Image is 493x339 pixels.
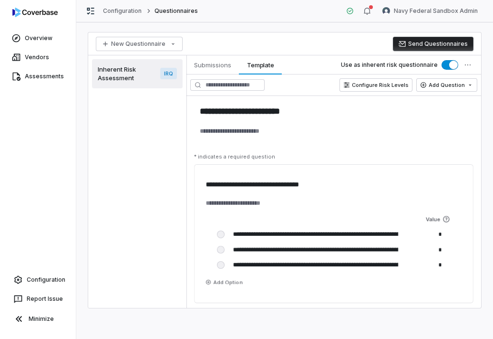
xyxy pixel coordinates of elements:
label: Use as inherent risk questionnaire [341,61,438,69]
button: Add Question [416,78,477,92]
button: More actions [459,56,476,74]
span: Navy Federal Sandbox Admin [394,7,478,15]
button: Add Option [202,276,246,288]
a: Overview [2,30,74,47]
button: Navy Federal Sandbox Admin avatarNavy Federal Sandbox Admin [377,4,483,18]
a: Vendors [2,49,74,66]
button: Send Questionnaires [393,37,473,51]
img: Navy Federal Sandbox Admin avatar [382,7,390,15]
p: * indicates a required question [194,153,275,160]
span: Inherent Risk Assessment [98,65,156,82]
span: Template [243,59,278,71]
a: Inherent Risk AssessmentIRQ [92,59,183,88]
span: IRQ [160,68,177,79]
a: Configuration [4,271,72,288]
button: Minimize [4,309,72,328]
span: Value [426,215,464,223]
button: Report Issue [4,290,72,307]
a: Assessments [2,68,74,85]
span: Questionnaires [154,7,198,15]
button: Configure Risk Levels [339,78,412,92]
a: Configuration [103,7,142,15]
img: logo-D7KZi-bG.svg [12,8,58,17]
button: New Questionnaire [96,37,183,51]
span: Submissions [190,59,235,71]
